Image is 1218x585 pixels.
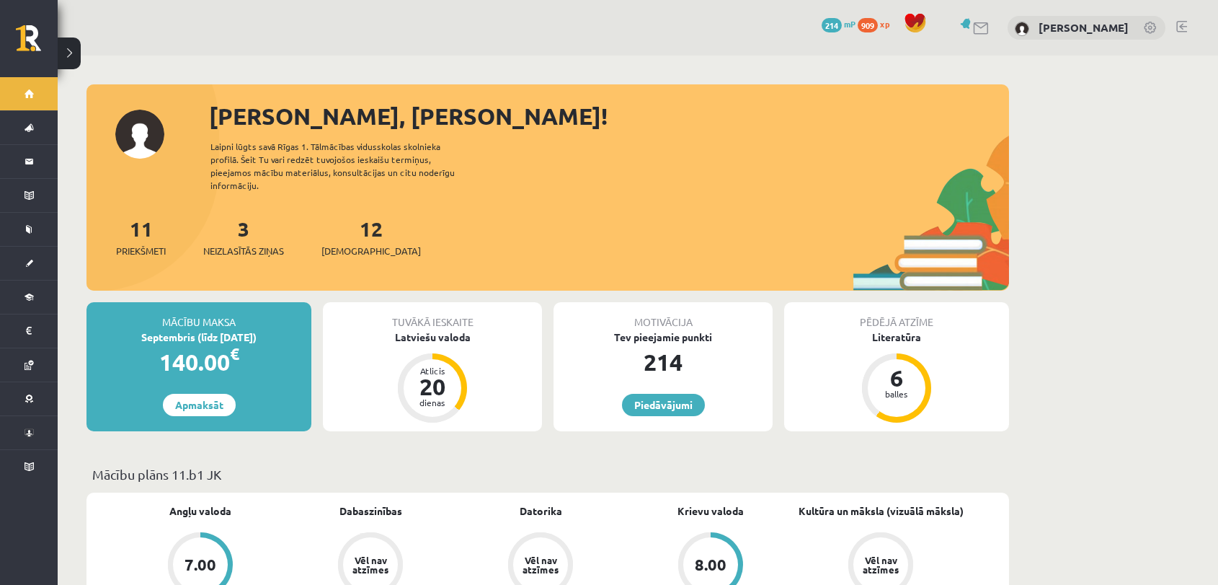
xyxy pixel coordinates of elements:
[822,18,842,32] span: 214
[411,398,454,407] div: dienas
[554,330,773,345] div: Tev pieejamie punkti
[16,25,58,61] a: Rīgas 1. Tālmācības vidusskola
[784,330,1009,345] div: Literatūra
[622,394,705,416] a: Piedāvājumi
[116,244,166,258] span: Priekšmeti
[203,216,284,258] a: 3Neizlasītās ziņas
[858,18,897,30] a: 909 xp
[858,18,878,32] span: 909
[861,555,901,574] div: Vēl nav atzīmes
[185,557,216,573] div: 7.00
[554,302,773,330] div: Motivācija
[411,366,454,375] div: Atlicis
[695,557,726,573] div: 8.00
[875,390,918,398] div: balles
[799,503,964,519] a: Kultūra un māksla (vizuālā māksla)
[92,465,1003,484] p: Mācību plāns 11.b1 JK
[520,555,561,574] div: Vēl nav atzīmes
[677,503,744,519] a: Krievu valoda
[554,345,773,379] div: 214
[784,330,1009,425] a: Literatūra 6 balles
[1039,20,1129,35] a: [PERSON_NAME]
[411,375,454,398] div: 20
[86,302,311,330] div: Mācību maksa
[520,503,562,519] a: Datorika
[339,503,402,519] a: Dabaszinības
[323,302,542,330] div: Tuvākā ieskaite
[210,140,480,192] div: Laipni lūgts savā Rīgas 1. Tālmācības vidusskolas skolnieka profilā. Šeit Tu vari redzēt tuvojošo...
[844,18,855,30] span: mP
[203,244,284,258] span: Neizlasītās ziņas
[321,244,421,258] span: [DEMOGRAPHIC_DATA]
[86,345,311,379] div: 140.00
[822,18,855,30] a: 214 mP
[116,216,166,258] a: 11Priekšmeti
[169,503,231,519] a: Angļu valoda
[86,330,311,345] div: Septembris (līdz [DATE])
[323,330,542,425] a: Latviešu valoda Atlicis 20 dienas
[1015,22,1029,36] img: Aleks Cvetkovs
[350,555,391,574] div: Vēl nav atzīmes
[784,302,1009,330] div: Pēdējā atzīme
[321,216,421,258] a: 12[DEMOGRAPHIC_DATA]
[209,99,1009,133] div: [PERSON_NAME], [PERSON_NAME]!
[323,330,542,345] div: Latviešu valoda
[880,18,889,30] span: xp
[875,366,918,390] div: 6
[230,343,239,364] span: €
[163,394,236,416] a: Apmaksāt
